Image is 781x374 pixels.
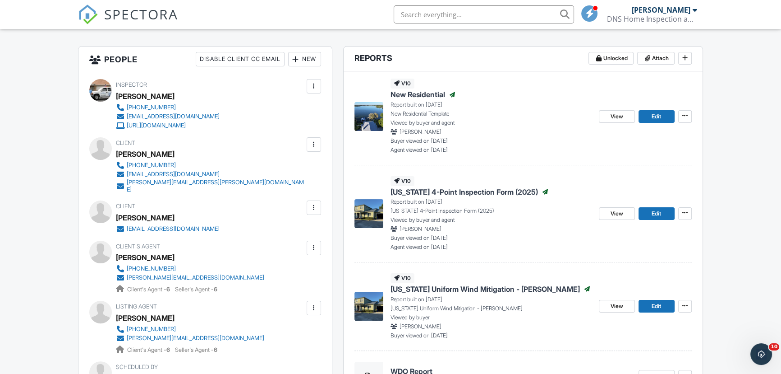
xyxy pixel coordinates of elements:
[175,346,217,353] span: Seller's Agent -
[116,170,304,179] a: [EMAIL_ADDRESS][DOMAIN_NAME]
[116,147,175,161] div: [PERSON_NAME]
[214,286,217,293] strong: 6
[750,343,772,365] iframe: Intercom live chat
[116,179,304,193] a: [PERSON_NAME][EMAIL_ADDRESS][PERSON_NAME][DOMAIN_NAME]
[116,251,175,264] a: [PERSON_NAME]
[116,89,175,103] div: [PERSON_NAME]
[127,122,186,129] div: [URL][DOMAIN_NAME]
[116,203,135,210] span: Client
[632,5,690,14] div: [PERSON_NAME]
[127,113,220,120] div: [EMAIL_ADDRESS][DOMAIN_NAME]
[116,211,175,224] div: [PERSON_NAME]
[127,162,176,169] div: [PHONE_NUMBER]
[116,121,220,130] a: [URL][DOMAIN_NAME]
[116,325,264,334] a: [PHONE_NUMBER]
[166,286,170,293] strong: 6
[127,326,176,333] div: [PHONE_NUMBER]
[127,104,176,111] div: [PHONE_NUMBER]
[116,224,220,234] a: [EMAIL_ADDRESS][DOMAIN_NAME]
[127,274,264,281] div: [PERSON_NAME][EMAIL_ADDRESS][DOMAIN_NAME]
[288,52,321,66] div: New
[127,171,220,178] div: [EMAIL_ADDRESS][DOMAIN_NAME]
[78,5,98,24] img: The Best Home Inspection Software - Spectora
[127,286,171,293] span: Client's Agent -
[769,343,779,351] span: 10
[116,303,157,310] span: Listing Agent
[175,286,217,293] span: Seller's Agent -
[214,346,217,353] strong: 6
[166,346,170,353] strong: 6
[116,273,264,282] a: [PERSON_NAME][EMAIL_ADDRESS][DOMAIN_NAME]
[116,140,135,146] span: Client
[116,112,220,121] a: [EMAIL_ADDRESS][DOMAIN_NAME]
[127,346,171,353] span: Client's Agent -
[127,335,264,342] div: [PERSON_NAME][EMAIL_ADDRESS][DOMAIN_NAME]
[116,264,264,273] a: [PHONE_NUMBER]
[116,364,158,370] span: Scheduled By
[116,81,147,88] span: Inspector
[127,225,220,233] div: [EMAIL_ADDRESS][DOMAIN_NAME]
[127,265,176,272] div: [PHONE_NUMBER]
[196,52,285,66] div: Disable Client CC Email
[116,161,304,170] a: [PHONE_NUMBER]
[127,179,304,193] div: [PERSON_NAME][EMAIL_ADDRESS][PERSON_NAME][DOMAIN_NAME]
[116,311,175,325] a: [PERSON_NAME]
[78,47,331,72] h3: People
[394,5,574,23] input: Search everything...
[116,243,160,250] span: Client's Agent
[116,334,264,343] a: [PERSON_NAME][EMAIL_ADDRESS][DOMAIN_NAME]
[104,5,178,23] span: SPECTORA
[116,103,220,112] a: [PHONE_NUMBER]
[78,12,178,31] a: SPECTORA
[607,14,697,23] div: DNS Home Inspection and Consulting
